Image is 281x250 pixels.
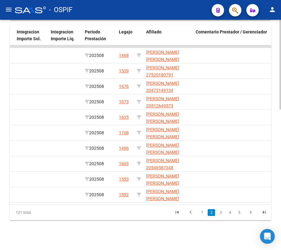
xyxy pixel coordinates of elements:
[85,99,104,104] span: 202508
[116,25,134,53] datatable-header-cell: Legajo
[119,52,129,59] div: 1468
[85,161,104,166] span: 202508
[14,25,48,53] datatable-header-cell: Integracion Importe Sol.
[185,209,197,216] a: go to previous page
[85,177,104,182] span: 202508
[51,29,75,41] span: Integracion Importe Liq.
[82,25,116,53] datatable-header-cell: Período Prestación
[146,65,179,77] span: [PERSON_NAME] 27520180791
[146,81,179,93] span: [PERSON_NAME] 20473149134
[85,115,104,120] span: 202508
[146,112,179,131] span: [PERSON_NAME] [PERSON_NAME] 20512490426
[119,191,129,198] div: 1552
[119,114,129,121] div: 1635
[85,84,104,89] span: 202508
[119,129,129,136] div: 1708
[171,209,183,216] a: go to first page
[258,209,270,216] a: go to last page
[119,145,129,152] div: 1496
[193,25,270,53] datatable-header-cell: Comentario Prestador / Gerenciador
[48,25,82,53] datatable-header-cell: Integracion Importe Liq.
[226,209,234,216] a: 4
[245,209,257,216] a: go to next page
[5,6,12,13] mat-icon: menu
[119,98,129,106] div: 1673
[119,83,129,90] div: 1476
[119,176,129,183] div: 1553
[119,160,129,167] div: 1603
[49,3,72,17] span: - OSPIF
[225,207,235,218] li: page 4
[119,67,129,75] div: 1539
[119,29,132,34] span: Legajo
[207,207,216,218] li: page 2
[236,209,243,216] a: 5
[146,50,179,69] span: [PERSON_NAME] [PERSON_NAME] 20509697508
[235,207,244,218] li: page 5
[85,29,106,41] span: Período Prestación
[146,158,179,170] span: [PERSON_NAME] 20546587348
[197,207,207,218] li: page 1
[216,207,225,218] li: page 3
[269,6,276,13] mat-icon: person
[17,29,41,41] span: Integracion Importe Sol.
[146,174,179,193] span: [PERSON_NAME] [PERSON_NAME] 20550679370
[260,229,275,244] div: Open Intercom Messenger
[85,68,104,73] span: 202508
[85,146,104,151] span: 202508
[208,209,215,216] a: 2
[146,29,162,34] span: Afiliado
[144,25,193,53] datatable-header-cell: Afiliado
[146,127,179,146] span: [PERSON_NAME] [PERSON_NAME] 20488803752
[146,96,179,108] span: [PERSON_NAME] 20512649573
[146,143,179,162] span: [PERSON_NAME] [PERSON_NAME] 20540969311
[85,130,104,135] span: 202508
[217,209,224,216] a: 3
[85,53,104,58] span: 202508
[10,205,62,220] div: 121 total
[146,189,179,208] span: [PERSON_NAME] [PERSON_NAME] 27550679383
[198,209,206,216] a: 1
[85,192,104,197] span: 202508
[196,29,267,34] span: Comentario Prestador / Gerenciador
